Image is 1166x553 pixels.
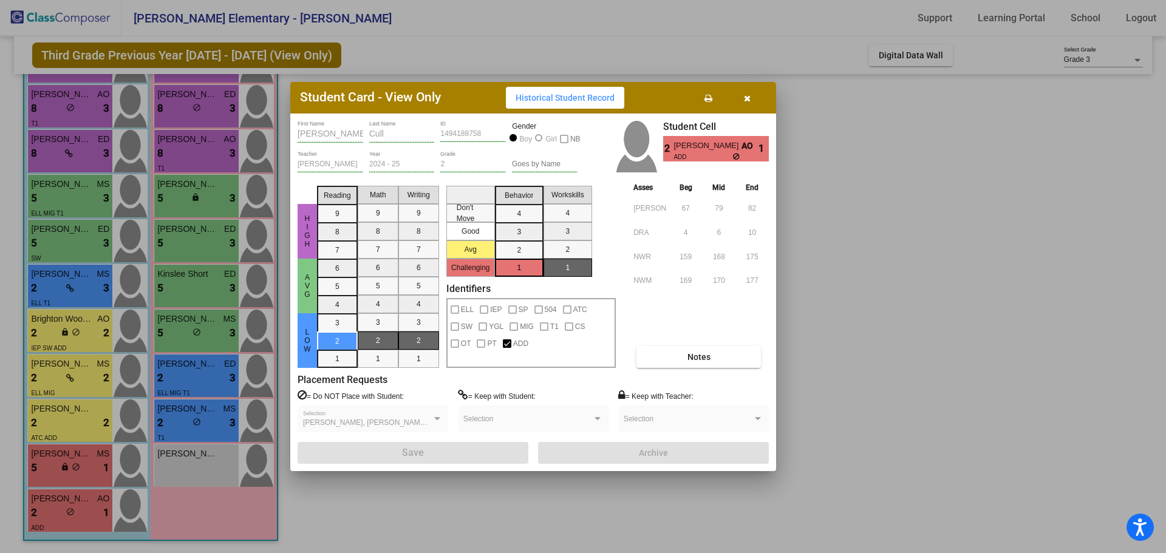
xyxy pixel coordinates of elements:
[538,442,769,464] button: Archive
[550,319,559,334] span: T1
[516,93,615,103] span: Historical Student Record
[461,319,472,334] span: SW
[440,130,506,138] input: Enter ID
[489,319,503,334] span: YGL
[506,87,624,109] button: Historical Student Record
[512,160,578,169] input: goes by name
[545,302,557,317] span: 504
[440,160,506,169] input: grade
[519,302,528,317] span: SP
[663,121,769,132] h3: Student Cell
[300,90,441,105] h3: Student Card - View Only
[302,328,313,353] span: Low
[633,199,666,217] input: assessment
[639,448,668,458] span: Archive
[618,390,694,402] label: = Keep with Teacher:
[302,214,313,248] span: High
[520,319,534,334] span: MIG
[575,319,585,334] span: CS
[446,283,491,294] label: Identifiers
[298,390,404,402] label: = Do NOT Place with Student:
[633,223,666,242] input: assessment
[630,181,669,194] th: Asses
[513,336,528,351] span: ADD
[573,302,587,317] span: ATC
[298,160,363,169] input: teacher
[302,273,313,299] span: Avg
[303,418,491,427] span: [PERSON_NAME], [PERSON_NAME], [PERSON_NAME]
[633,248,666,266] input: assessment
[298,374,387,385] label: Placement Requests
[735,181,769,194] th: End
[673,140,741,152] span: [PERSON_NAME]
[633,271,666,290] input: assessment
[570,132,581,146] span: NB
[759,141,769,156] span: 1
[298,442,528,464] button: Save
[673,152,732,161] span: ADD
[487,336,496,351] span: PT
[461,302,474,317] span: ELL
[545,134,557,144] div: Girl
[369,160,435,169] input: year
[512,121,578,132] mat-label: Gender
[669,181,703,194] th: Beg
[687,352,711,362] span: Notes
[461,336,471,351] span: OT
[490,302,502,317] span: IEP
[636,346,761,368] button: Notes
[519,134,533,144] div: Boy
[742,140,759,152] span: AO
[703,181,736,194] th: Mid
[458,390,536,402] label: = Keep with Student:
[663,141,673,156] span: 2
[402,447,424,458] span: Save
